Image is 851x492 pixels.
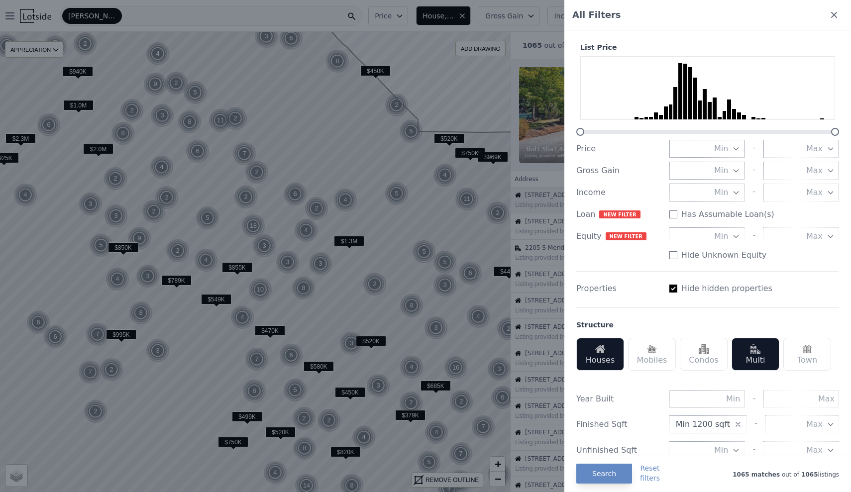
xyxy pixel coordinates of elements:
img: Town [802,344,812,354]
div: - [752,441,755,459]
span: NEW FILTER [606,232,646,240]
div: Properties [576,283,661,295]
div: Unfinished Sqft [576,444,661,456]
label: Hide Unknown Equity [681,249,767,261]
button: Resetfilters [640,463,660,483]
div: out of listings [660,469,839,479]
div: Gross Gain [576,165,661,177]
div: Mobiles [628,338,676,371]
button: Min [669,184,745,201]
button: Min [669,227,745,245]
div: Income [576,187,661,198]
span: Max [806,187,823,198]
div: Year Built [576,393,661,405]
span: Min [714,230,728,242]
span: Max [806,230,823,242]
span: 1065 [799,471,818,478]
img: Multi [750,344,760,354]
div: Multi [732,338,779,371]
div: - [752,227,755,245]
button: Min [669,162,745,180]
img: Condos [699,344,709,354]
div: Loan [576,208,661,220]
div: - [752,140,755,158]
button: Min [669,140,745,158]
label: Hide hidden properties [681,283,772,295]
span: All Filters [572,8,621,22]
span: Min [714,143,728,155]
span: Min [714,187,728,198]
button: Max [765,415,839,433]
span: 1065 matches [733,471,780,478]
div: Structure [576,320,614,330]
span: Min [714,165,728,177]
span: Max [806,444,823,456]
div: List Price [576,42,839,52]
input: Min [669,391,745,407]
div: Price [576,143,661,155]
span: Min [714,444,728,456]
div: Equity [576,230,661,242]
img: Mobiles [647,344,657,354]
button: Max [763,162,839,180]
button: Max [763,140,839,158]
button: Min 1200 sqft [669,415,746,433]
label: Has Assumable Loan(s) [681,208,774,220]
button: Max [763,227,839,245]
div: - [752,391,755,407]
span: Min 1200 sqft [676,418,730,430]
div: Town [783,338,831,371]
button: Min [669,441,745,459]
span: Max [806,143,823,155]
span: NEW FILTER [599,210,640,218]
img: Houses [595,344,605,354]
div: - [752,184,755,201]
div: Finished Sqft [576,418,661,430]
button: Max [763,441,839,459]
span: Max [806,165,823,177]
div: - [752,162,755,180]
input: Max [763,391,839,407]
button: Search [576,464,632,484]
div: - [754,415,757,433]
button: Max [763,184,839,201]
div: Houses [576,338,624,371]
div: Condos [680,338,728,371]
span: Max [806,418,823,430]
